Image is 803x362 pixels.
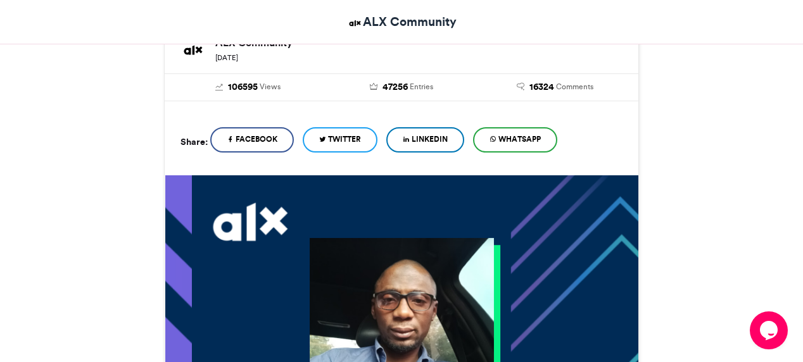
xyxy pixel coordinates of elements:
a: Facebook [210,127,294,153]
a: WhatsApp [473,127,557,153]
h6: ALX Community [215,37,623,47]
span: Comments [556,81,593,92]
span: Twitter [328,134,361,145]
a: 16324 Comments [488,80,623,94]
span: LinkedIn [412,134,448,145]
span: WhatsApp [498,134,541,145]
span: Entries [410,81,433,92]
a: Twitter [303,127,377,153]
a: 47256 Entries [334,80,469,94]
iframe: chat widget [750,311,790,349]
a: LinkedIn [386,127,464,153]
span: 106595 [228,80,258,94]
a: 106595 Views [180,80,315,94]
span: Facebook [236,134,277,145]
span: 47256 [383,80,408,94]
span: Views [260,81,281,92]
img: ALX Community [180,37,206,63]
a: ALX Community [347,13,457,31]
img: ALX Community [347,15,363,31]
h5: Share: [180,134,208,150]
span: 16324 [529,80,554,94]
small: [DATE] [215,53,238,62]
